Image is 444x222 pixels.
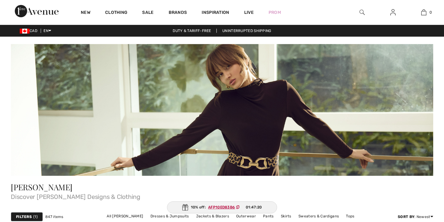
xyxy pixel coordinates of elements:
ins: AFP10ED83B6 [208,205,235,209]
a: Live [244,9,254,16]
a: Skirts [278,212,294,220]
img: My Bag [421,9,426,16]
a: Outerwear [233,212,259,220]
a: Sweaters & Cardigans [295,212,342,220]
a: Tops [343,212,357,220]
a: Sign In [385,9,401,16]
div: : Newest [398,214,433,220]
strong: Sort By [398,215,414,219]
a: All [PERSON_NAME] [104,212,146,220]
span: EN [43,29,51,33]
img: My Info [390,9,396,16]
img: Canadian Dollar [20,29,30,34]
a: Brands [169,10,187,16]
span: [PERSON_NAME] [11,182,72,192]
strong: Filters [16,214,32,220]
a: Jackets & Blazers [193,212,232,220]
a: Pants [260,212,277,220]
img: Gift.svg [182,204,188,211]
a: Prom [269,9,281,16]
img: 1ère Avenue [15,5,59,17]
a: 0 [409,9,439,16]
span: 0 [430,10,432,15]
a: Sale [142,10,154,16]
a: New [81,10,90,16]
span: Inspiration [202,10,229,16]
span: Discover [PERSON_NAME] Designs & Clothing [11,191,433,200]
div: 10% off: [167,201,277,213]
span: CAD [20,29,40,33]
span: 1 [33,214,38,220]
img: Frank Lyman - Canada | Shop Frank Lyman Clothing Online at 1ère Avenue [11,44,433,176]
a: Clothing [105,10,127,16]
img: search the website [360,9,365,16]
span: 01:47:20 [246,204,262,210]
a: Dresses & Jumpsuits [147,212,192,220]
span: 847 items [45,214,64,220]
